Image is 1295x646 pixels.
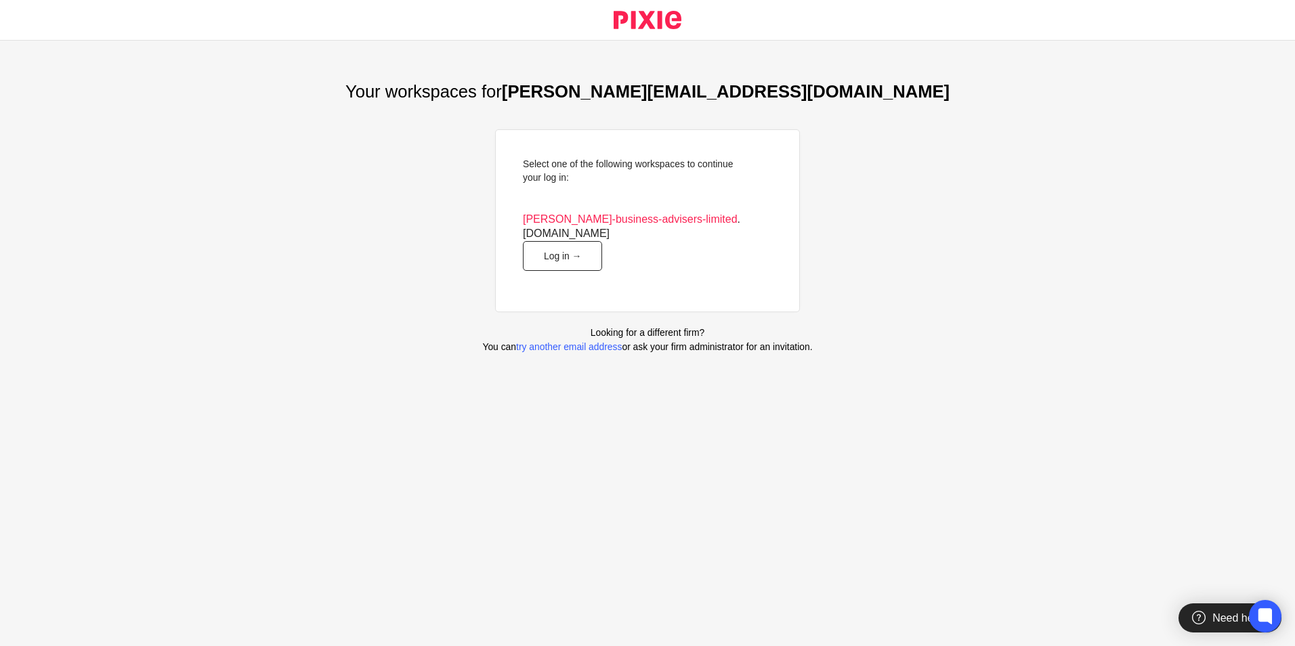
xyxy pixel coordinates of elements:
[482,326,814,353] p: Looking for a different firm? You can or ask your firm administrator for an invitation.
[515,342,622,351] a: try another email address
[523,213,742,224] span: [PERSON_NAME]-business-advisers-limited
[348,81,947,102] h1: [PERSON_NAME][EMAIL_ADDRESS][DOMAIN_NAME]
[523,212,772,241] span: .[DOMAIN_NAME]
[523,157,740,185] h2: Select one of the following workspaces to continue your log in:
[523,241,602,272] a: Log in →
[1179,603,1281,632] div: Need help?
[348,83,507,100] span: Your workspaces for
